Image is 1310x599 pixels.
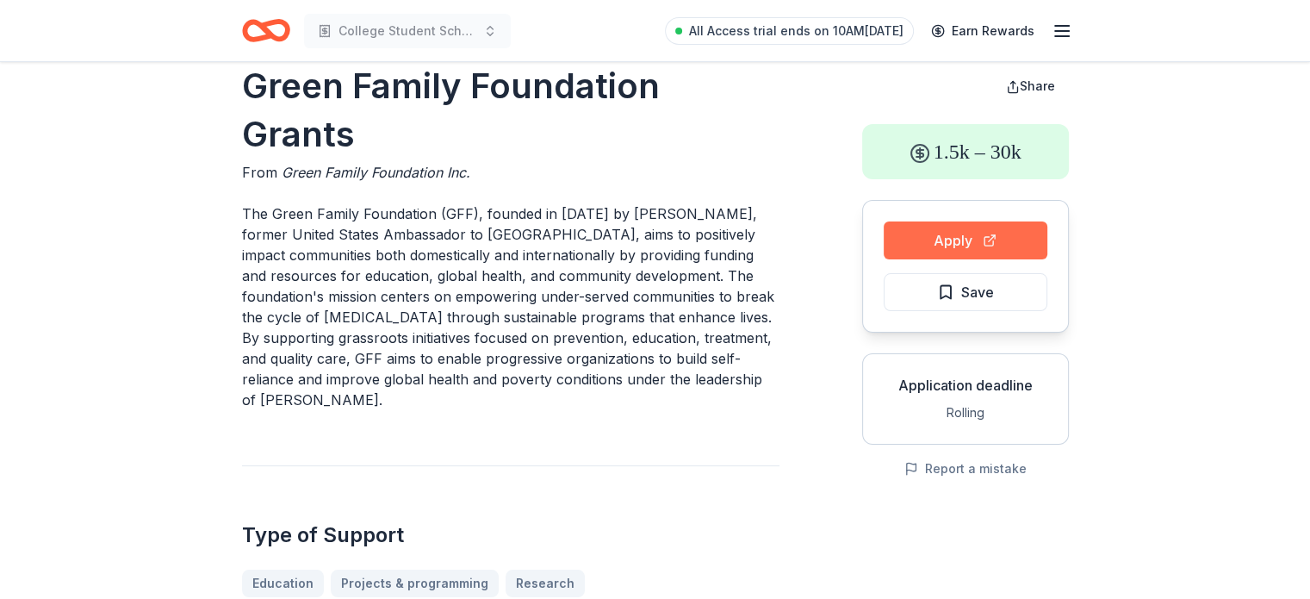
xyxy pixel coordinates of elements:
span: Green Family Foundation Inc. [282,164,470,181]
a: Home [242,10,290,51]
div: Application deadline [877,375,1054,396]
button: Report a mistake [904,459,1027,479]
div: From [242,162,779,183]
h2: Type of Support [242,521,779,549]
button: Apply [884,222,1047,259]
a: Projects & programming [331,570,499,597]
span: All Access trial ends on 10AM[DATE] [689,21,903,41]
a: All Access trial ends on 10AM[DATE] [665,17,914,45]
p: The Green Family Foundation (GFF), founded in [DATE] by [PERSON_NAME], former United States Ambas... [242,203,779,410]
span: Share [1020,78,1055,93]
button: College Student Scholarships & Vouchers [304,14,511,48]
span: Save [961,281,994,303]
h1: Green Family Foundation Grants [242,62,779,159]
span: College Student Scholarships & Vouchers [338,21,476,41]
a: Education [242,570,324,597]
button: Save [884,273,1047,311]
a: Research [506,570,585,597]
button: Share [992,69,1069,103]
div: Rolling [877,402,1054,423]
div: 1.5k – 30k [862,124,1069,179]
a: Earn Rewards [921,16,1045,47]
